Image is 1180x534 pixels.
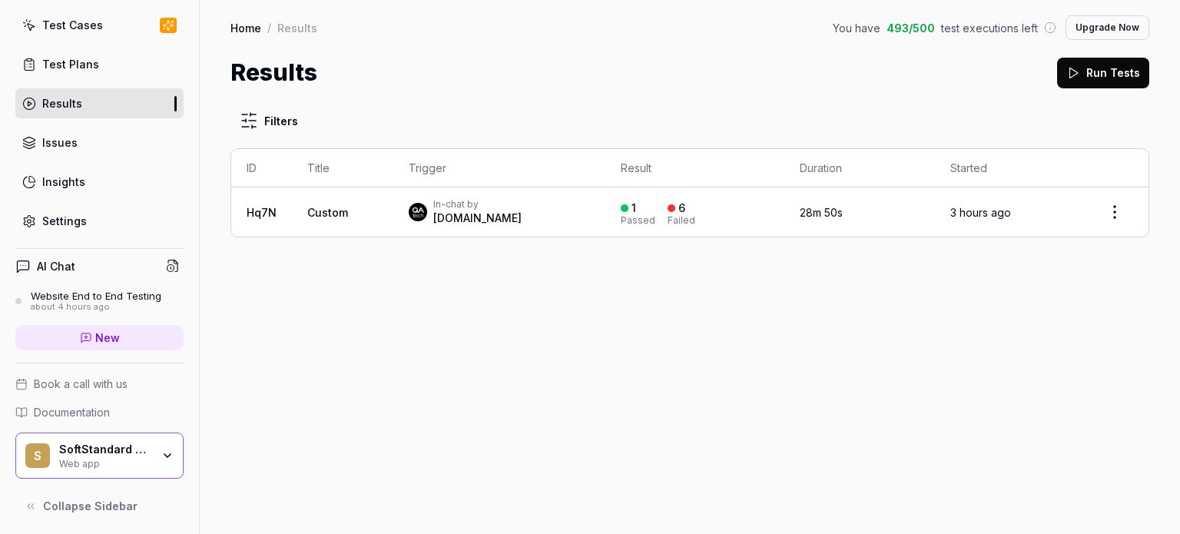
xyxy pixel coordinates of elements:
[631,201,636,215] div: 1
[784,149,935,187] th: Duration
[15,290,184,313] a: Website End to End Testingabout 4 hours ago
[31,290,161,302] div: Website End to End Testing
[42,174,85,190] div: Insights
[950,206,1011,219] time: 3 hours ago
[42,213,87,229] div: Settings
[15,128,184,158] a: Issues
[15,491,184,522] button: Collapse Sidebar
[267,20,271,35] div: /
[34,376,128,392] span: Book a call with us
[230,20,261,35] a: Home
[42,134,78,151] div: Issues
[277,20,317,35] div: Results
[42,56,99,72] div: Test Plans
[935,149,1081,187] th: Started
[621,216,655,225] div: Passed
[605,149,784,187] th: Result
[941,20,1038,36] span: test executions left
[247,206,277,219] a: Hq7N
[800,206,843,219] time: 28m 50s
[678,201,685,215] div: 6
[887,20,935,36] span: 493 / 500
[25,443,50,468] span: S
[42,95,82,111] div: Results
[43,498,138,514] span: Collapse Sidebar
[1057,58,1149,88] button: Run Tests
[15,10,184,40] a: Test Cases
[15,167,184,197] a: Insights
[15,404,184,420] a: Documentation
[59,456,151,469] div: Web app
[15,206,184,236] a: Settings
[833,20,880,36] span: You have
[15,88,184,118] a: Results
[34,404,110,420] span: Documentation
[230,105,307,136] button: Filters
[31,302,161,313] div: about 4 hours ago
[15,49,184,79] a: Test Plans
[668,216,695,225] div: Failed
[15,325,184,350] a: New
[393,149,606,187] th: Trigger
[15,433,184,479] button: SSoftStandard SolutionsWeb app
[292,149,393,187] th: Title
[95,330,120,346] span: New
[15,376,184,392] a: Book a call with us
[59,443,151,456] div: SoftStandard Solutions
[433,211,522,226] div: [DOMAIN_NAME]
[231,149,292,187] th: ID
[307,206,348,219] span: Custom
[230,55,317,90] h1: Results
[433,198,522,211] div: In-chat by
[409,203,427,221] img: 7ccf6c19-61ad-4a6c-8811-018b02a1b829.jpg
[42,17,103,33] div: Test Cases
[1066,15,1149,40] button: Upgrade Now
[37,258,75,274] h4: AI Chat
